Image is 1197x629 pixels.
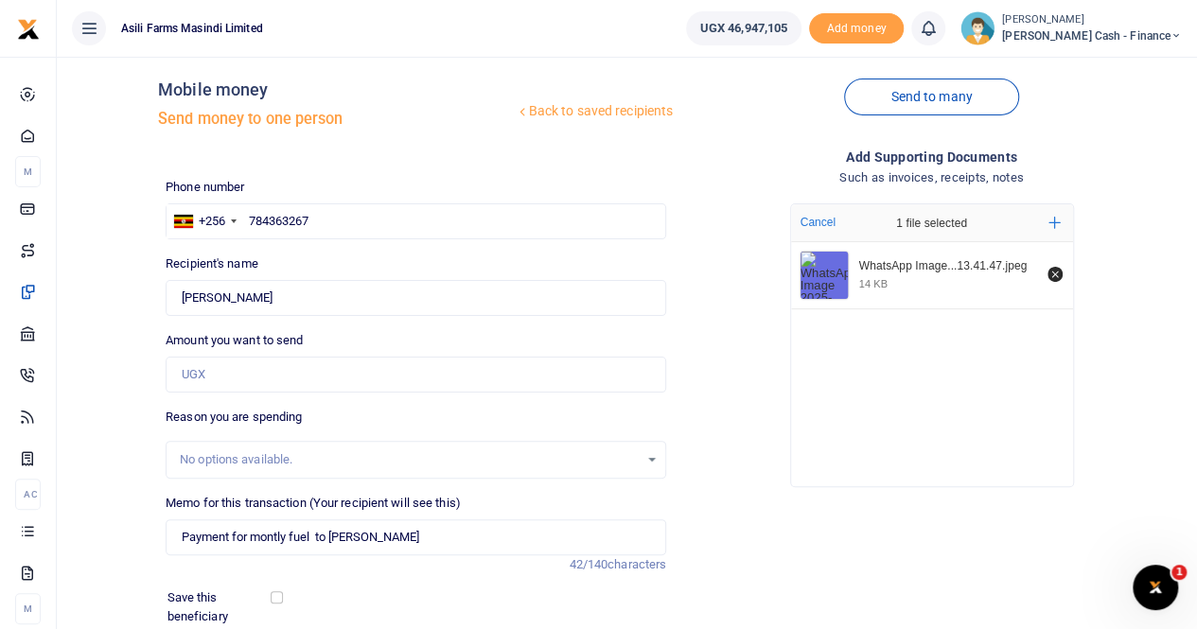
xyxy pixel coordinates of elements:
div: Uganda: +256 [167,204,242,238]
label: Phone number [166,178,244,197]
li: Toup your wallet [809,13,904,44]
li: Wallet ballance [678,11,809,45]
li: M [15,156,41,187]
button: Remove file [1045,264,1065,285]
input: Loading name... [166,280,666,316]
div: +256 [199,212,225,231]
input: UGX [166,357,666,393]
a: Add money [809,20,904,34]
a: logo-small logo-large logo-large [17,21,40,35]
span: [PERSON_NAME] Cash - Finance [1002,27,1182,44]
div: No options available. [180,450,639,469]
button: Cancel [795,210,841,235]
h4: Mobile money [158,79,514,100]
a: Back to saved recipients [515,95,675,129]
a: Send to many [844,79,1018,115]
h4: Such as invoices, receipts, notes [681,167,1182,188]
label: Recipient's name [166,254,258,273]
div: 1 file selected [852,204,1012,242]
img: profile-user [960,11,995,45]
small: [PERSON_NAME] [1002,12,1182,28]
label: Memo for this transaction (Your recipient will see this) [166,494,461,513]
img: logo-small [17,18,40,41]
span: characters [607,557,666,571]
a: profile-user [PERSON_NAME] [PERSON_NAME] Cash - Finance [960,11,1182,45]
span: Asili Farms Masindi Limited [114,20,271,37]
label: Amount you want to send [166,331,303,350]
button: Close [737,608,757,628]
li: M [15,593,41,624]
h5: Send money to one person [158,110,514,129]
input: Enter extra information [166,519,666,555]
span: 42/140 [569,557,607,571]
div: 14 KB [859,277,888,290]
li: Ac [15,479,41,510]
button: Add more files [1041,209,1068,236]
div: File Uploader [790,203,1074,487]
span: Add money [809,13,904,44]
h4: Add supporting Documents [681,147,1182,167]
iframe: Intercom live chat [1133,565,1178,610]
a: UGX 46,947,105 [686,11,801,45]
span: UGX 46,947,105 [700,19,787,38]
div: WhatsApp Image 2025-08-11 at 13.41.47.jpeg [859,259,1037,274]
label: Save this beneficiary [167,588,274,625]
span: 1 [1171,565,1187,580]
input: Enter phone number [166,203,666,239]
img: WhatsApp Image 2025-08-11 at 13.41.47.jpeg [801,252,848,299]
label: Reason you are spending [166,408,302,427]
